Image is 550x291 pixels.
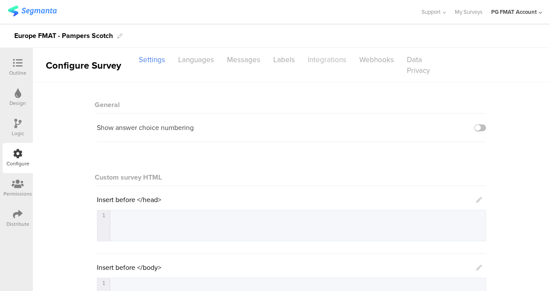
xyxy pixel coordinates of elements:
span: Insert before </body> [97,263,161,272]
div: Settings [132,52,172,67]
div: PG FMAT Account [491,8,537,16]
div: 1 [97,212,109,218]
div: Configure [6,160,29,168]
div: Europe FMAT - Pampers Scotch [14,29,113,43]
div: Labels [267,52,301,67]
div: 1 [97,280,109,286]
div: Show answer choice numbering [97,123,194,132]
div: Data Privacy [400,52,451,78]
span: Insert before </head> [97,195,161,205]
div: Configure Survey [33,58,132,73]
div: Outline [9,69,26,77]
img: segmanta logo [8,6,57,16]
div: Integrations [301,52,353,67]
div: Languages [172,52,221,67]
div: Webhooks [353,52,400,67]
div: Custom survey HTML [97,172,486,182]
div: Logic [12,130,24,137]
div: Permissions [3,190,32,198]
div: Messages [221,52,267,67]
div: General [97,91,486,114]
div: Design [10,99,26,107]
div: Distribute [6,220,29,228]
span: Support [422,8,441,16]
